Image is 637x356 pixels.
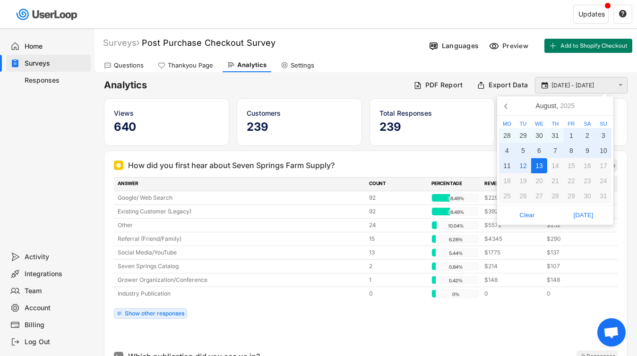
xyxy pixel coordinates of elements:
[499,208,555,223] button: Clear
[118,207,363,216] div: Existing Customer (Legacy)
[547,188,563,203] div: 28
[442,42,479,50] div: Languages
[489,81,528,89] div: Export Data
[484,207,541,216] div: $39293
[484,180,541,188] div: REVENUE
[531,173,547,188] div: 20
[579,158,595,173] div: 16
[369,248,426,257] div: 13
[531,188,547,203] div: 27
[484,248,541,257] div: $1775
[484,194,541,202] div: $22911
[619,9,627,18] text: 
[369,207,426,216] div: 92
[619,10,627,18] button: 
[434,221,477,230] div: 10.04%
[114,61,144,69] div: Questions
[515,143,531,158] div: 5
[595,128,611,143] div: 3
[563,188,579,203] div: 29
[434,194,477,203] div: 38.49%
[595,188,611,203] div: 31
[579,188,595,203] div: 30
[515,158,531,173] div: 12
[547,276,603,284] div: $148
[369,289,426,298] div: 0
[118,194,363,202] div: Google/ Web Search
[560,43,628,49] span: Add to Shopify Checkout
[515,128,531,143] div: 29
[547,121,563,127] div: Th
[369,262,426,271] div: 2
[502,42,531,50] div: Preview
[531,128,547,143] div: 30
[579,121,595,127] div: Sa
[484,289,541,298] div: 0
[142,38,275,48] font: Post Purchase Checkout Survey
[555,208,611,223] button: [DATE]
[531,158,547,173] div: 13
[431,180,479,188] div: PERCENTAGE
[237,61,267,69] div: Analytics
[540,81,549,90] button: 
[502,208,552,222] span: Clear
[104,79,406,92] h6: Analytics
[369,276,426,284] div: 1
[578,11,605,17] div: Updates
[425,81,463,89] div: PDF Report
[563,128,579,143] div: 1
[118,180,363,188] div: ANSWER
[25,304,87,313] div: Account
[547,173,563,188] div: 21
[484,235,541,243] div: $4345
[434,235,477,244] div: 6.28%
[595,158,611,173] div: 17
[547,235,603,243] div: $290
[434,208,477,216] div: 38.49%
[616,81,625,89] button: 
[597,318,626,347] a: Open chat
[434,249,477,257] div: 5.44%
[563,158,579,173] div: 15
[25,42,87,51] div: Home
[515,188,531,203] div: 26
[369,194,426,202] div: 92
[579,128,595,143] div: 2
[499,128,515,143] div: 28
[619,81,623,89] text: 
[563,173,579,188] div: 22
[168,61,213,69] div: Thankyou Page
[484,262,541,271] div: $214
[379,108,485,118] div: Total Responses
[118,248,363,257] div: Social Media/YouTube
[595,173,611,188] div: 24
[499,121,515,127] div: Mo
[532,98,579,113] div: August,
[25,253,87,262] div: Activity
[558,208,609,222] span: [DATE]
[563,121,579,127] div: Fr
[114,108,219,118] div: Views
[499,143,515,158] div: 4
[291,61,314,69] div: Settings
[247,120,352,134] h5: 239
[103,37,139,48] div: Surveys
[499,188,515,203] div: 25
[118,289,363,298] div: Industry Publication
[25,59,87,68] div: Surveys
[25,321,87,330] div: Billing
[247,108,352,118] div: Customers
[118,235,363,243] div: Referral (Friend/Family)
[484,276,541,284] div: $148
[369,235,426,243] div: 15
[25,76,87,85] div: Responses
[434,263,477,271] div: 0.84%
[125,311,184,316] div: Show other responses
[118,276,363,284] div: Grower Organization/Conference
[128,160,335,171] div: How did you first hear about Seven Springs Farm Supply?
[547,143,563,158] div: 7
